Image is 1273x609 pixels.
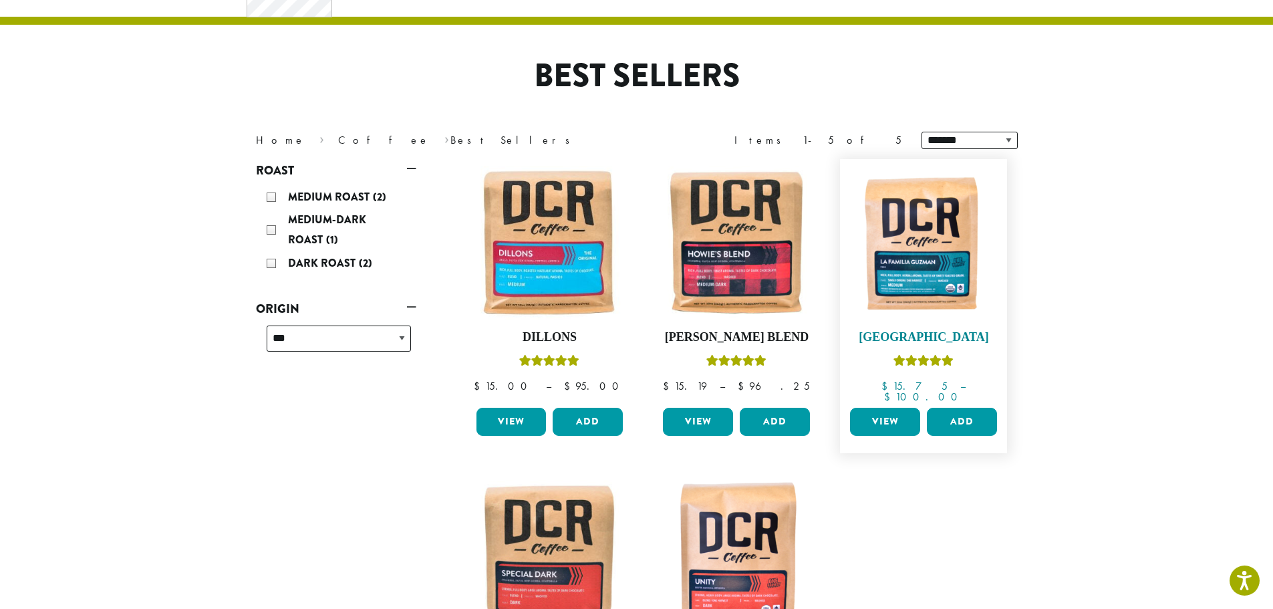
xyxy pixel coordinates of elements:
img: Howies-Blend-12oz-300x300.jpg [660,166,813,320]
span: $ [738,379,749,393]
button: Add [927,408,997,436]
span: $ [881,379,893,393]
button: Add [553,408,623,436]
a: View [663,408,733,436]
bdi: 15.19 [663,379,707,393]
span: Dark Roast [288,255,359,271]
span: $ [564,379,575,393]
h4: [GEOGRAPHIC_DATA] [847,330,1000,345]
span: (1) [326,232,338,247]
bdi: 95.00 [564,379,625,393]
span: Medium Roast [288,189,373,205]
a: Home [256,133,305,147]
h4: [PERSON_NAME] Blend [660,330,813,345]
bdi: 96.25 [738,379,810,393]
span: – [720,379,725,393]
bdi: 15.75 [881,379,948,393]
a: DillonsRated 5.00 out of 5 [473,166,627,402]
bdi: 100.00 [884,390,964,404]
span: – [546,379,551,393]
a: Coffee [338,133,430,147]
nav: Breadcrumb [256,132,617,148]
div: Origin [256,320,416,368]
div: Items 1-5 of 5 [734,132,901,148]
span: $ [884,390,895,404]
a: Roast [256,159,416,182]
span: (2) [359,255,372,271]
span: $ [474,379,485,393]
span: $ [663,379,674,393]
div: Rated 4.83 out of 5 [893,353,954,373]
a: [PERSON_NAME] BlendRated 4.67 out of 5 [660,166,813,402]
img: Dillons-12oz-300x300.jpg [472,166,626,320]
a: View [476,408,547,436]
h4: Dillons [473,330,627,345]
span: (2) [373,189,386,205]
span: – [960,379,966,393]
div: Roast [256,182,416,281]
h1: Best Sellers [246,57,1028,96]
span: Medium-Dark Roast [288,212,366,247]
span: › [319,128,324,148]
bdi: 15.00 [474,379,533,393]
a: View [850,408,920,436]
span: › [444,128,449,148]
button: Add [740,408,810,436]
img: DCR-La-Familia-Guzman-Coffee-Bag-300x300.png [847,166,1000,320]
div: Rated 5.00 out of 5 [519,353,579,373]
a: Origin [256,297,416,320]
div: Rated 4.67 out of 5 [706,353,766,373]
a: [GEOGRAPHIC_DATA]Rated 4.83 out of 5 [847,166,1000,402]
